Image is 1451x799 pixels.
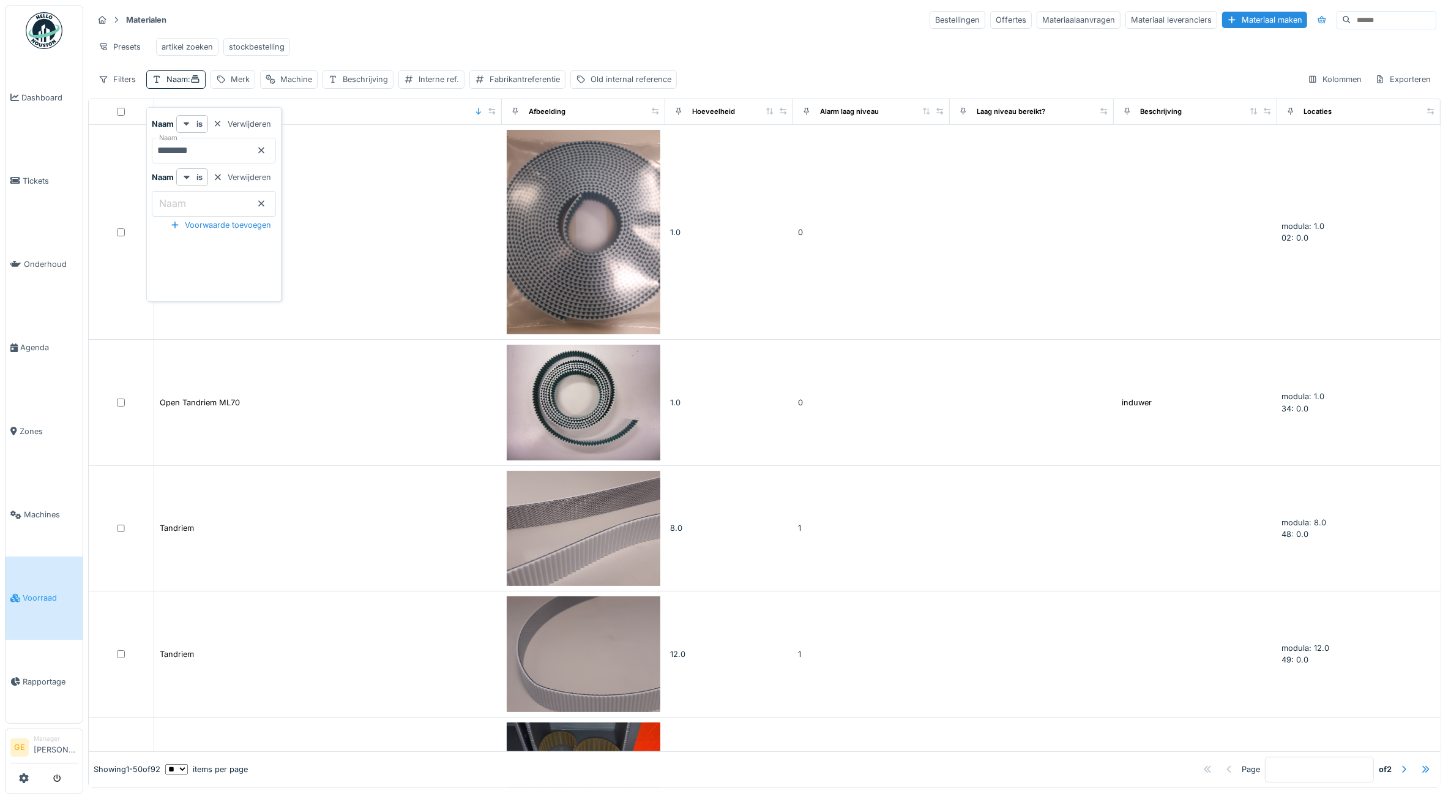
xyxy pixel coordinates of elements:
label: Naam [157,133,180,143]
span: Voorraad [23,592,78,604]
div: Tandriem [160,522,194,534]
div: Manager [34,734,78,743]
div: Beschrijving [1141,107,1182,117]
div: Materiaalaanvragen [1037,11,1121,29]
div: induwer [1122,397,1152,408]
span: Rapportage [23,676,78,688]
span: modula: 1.0 [1282,222,1325,231]
div: 1.0 [670,227,788,238]
img: Open Tandriem ML70 [507,345,660,460]
li: GE [10,738,29,757]
div: Laag niveau bereikt? [977,107,1045,117]
li: [PERSON_NAME] [34,734,78,760]
strong: Materialen [121,14,171,26]
div: Bestellingen [930,11,985,29]
div: Alarm laag niveau [820,107,879,117]
div: Beschrijving [343,73,388,85]
div: Presets [93,38,146,56]
strong: Naam [152,171,174,183]
label: Naam [157,196,188,211]
img: open Tandriem [507,130,660,335]
div: Afbeelding [529,107,565,117]
div: Merk [231,73,250,85]
span: 49: 0.0 [1282,655,1309,664]
div: Materiaal leveranciers [1125,11,1217,29]
strong: is [196,118,203,130]
span: Onderhoud [24,258,78,270]
div: artikel zoeken [162,41,213,53]
div: Old internal reference [591,73,671,85]
span: modula: 1.0 [1282,392,1325,401]
div: 1 [798,648,946,660]
span: Zones [20,426,78,437]
div: Hoeveelheid [692,107,735,117]
span: 02: 0.0 [1282,233,1309,242]
div: Interne ref. [419,73,459,85]
span: modula: 12.0 [1282,643,1330,653]
div: 0 [798,227,946,238]
img: Tandriem [507,471,660,586]
div: Offertes [990,11,1032,29]
div: Naam [166,73,200,85]
div: items per page [165,763,248,775]
span: modula: 8.0 [1282,518,1327,527]
div: Voorwaarde toevoegen [165,217,276,233]
div: Naam [181,107,200,117]
div: Verwijderen [208,169,276,186]
div: stockbestelling [229,41,285,53]
span: : [188,75,200,84]
div: 1.0 [670,397,788,408]
div: Exporteren [1370,70,1436,88]
span: 34: 0.0 [1282,404,1309,413]
div: Kolommen [1302,70,1367,88]
div: 0 [798,397,946,408]
strong: Naam [152,118,174,130]
div: Showing 1 - 50 of 92 [94,763,160,775]
div: 8.0 [670,522,788,534]
div: Fabrikantreferentie [490,73,560,85]
span: Dashboard [21,92,78,103]
strong: is [196,171,203,183]
div: Page [1242,763,1260,775]
span: Agenda [20,342,78,353]
img: Tandriem [507,596,660,711]
img: Badge_color-CXgf-gQk.svg [26,12,62,49]
div: 12.0 [670,648,788,660]
span: Machines [24,509,78,520]
div: Materiaal maken [1222,12,1307,28]
strong: of 2 [1379,763,1392,775]
div: Verwijderen [208,116,276,132]
div: 1 [798,522,946,534]
div: Filters [93,70,141,88]
div: Machine [280,73,312,85]
span: Tickets [23,175,78,187]
span: 48: 0.0 [1282,530,1309,539]
div: Open Tandriem ML70 [160,397,240,408]
div: Locaties [1304,107,1332,117]
div: Tandriem [160,648,194,660]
